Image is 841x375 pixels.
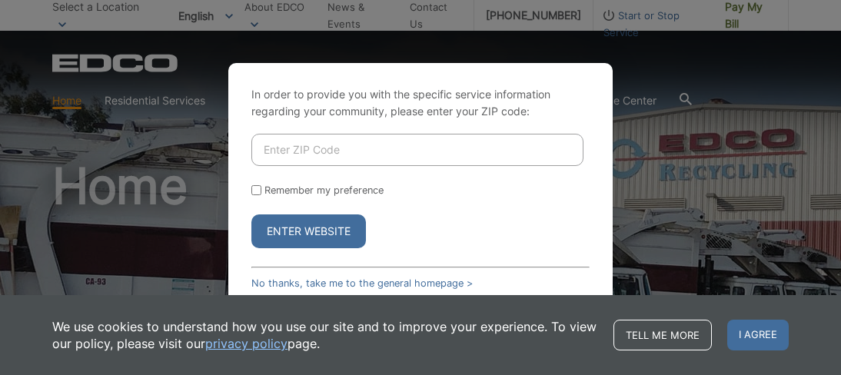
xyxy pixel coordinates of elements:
button: Enter Website [251,214,366,248]
input: Enter ZIP Code [251,134,583,166]
p: In order to provide you with the specific service information regarding your community, please en... [251,86,590,120]
p: We use cookies to understand how you use our site and to improve your experience. To view our pol... [52,318,598,352]
span: I agree [727,320,789,350]
a: Tell me more [613,320,712,350]
a: No thanks, take me to the general homepage > [251,277,473,289]
label: Remember my preference [264,184,384,196]
a: privacy policy [205,335,288,352]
